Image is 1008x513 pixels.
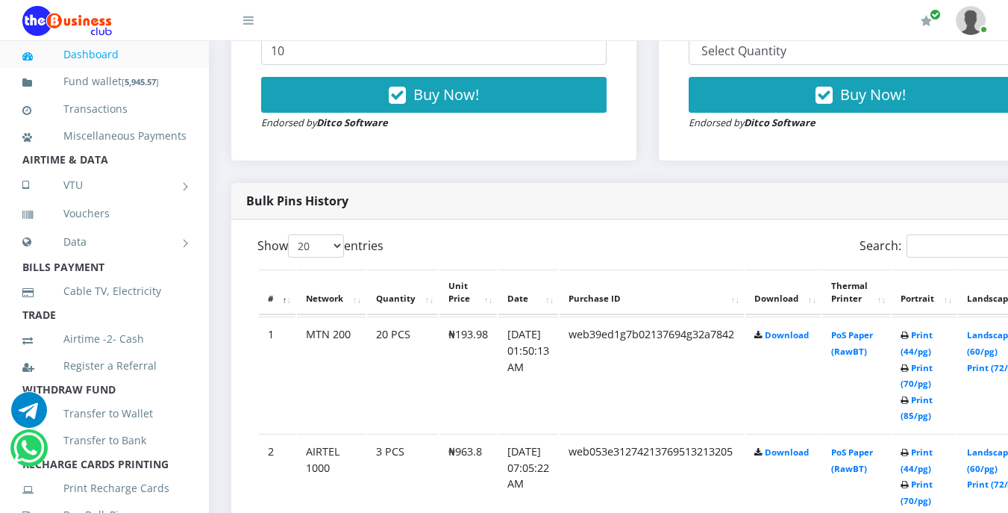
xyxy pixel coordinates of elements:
[22,64,187,99] a: Fund wallet[5,945.57]
[560,317,744,432] td: web39ed1g7b02137694g32a7842
[439,317,497,432] td: ₦193.98
[831,447,873,474] a: PoS Paper (RawBT)
[261,37,607,65] input: Enter Quantity
[921,15,932,27] i: Renew/Upgrade Subscription
[125,76,156,87] b: 5,945.57
[745,270,821,316] th: Download: activate to sort column ascending
[765,329,809,341] a: Download
[261,116,388,129] small: Endorsed by
[765,447,809,458] a: Download
[498,317,558,432] td: [DATE] 01:50:13 AM
[316,116,388,129] strong: Ditco Software
[22,274,187,308] a: Cable TV, Electricity
[367,270,438,316] th: Quantity: activate to sort column ascending
[840,84,906,105] span: Buy Now!
[259,317,295,432] td: 1
[22,349,187,383] a: Register a Referral
[439,270,497,316] th: Unit Price: activate to sort column ascending
[901,394,933,422] a: Print (85/pg)
[22,119,187,153] a: Miscellaneous Payments
[744,116,816,129] strong: Ditco Software
[13,441,44,466] a: Chat for support
[22,196,187,231] a: Vouchers
[413,84,479,105] span: Buy Now!
[22,6,112,36] img: Logo
[956,6,986,35] img: User
[261,77,607,113] button: Buy Now!
[901,447,933,474] a: Print (44/pg)
[11,403,47,428] a: Chat for support
[367,317,438,432] td: 20 PCS
[122,76,159,87] small: [ ]
[901,362,933,390] a: Print (70/pg)
[901,329,933,357] a: Print (44/pg)
[297,317,366,432] td: MTN 200
[257,234,384,258] label: Show entries
[22,223,187,261] a: Data
[930,9,941,20] span: Renew/Upgrade Subscription
[288,234,344,258] select: Showentries
[689,116,816,129] small: Endorsed by
[22,471,187,506] a: Print Recharge Cards
[297,270,366,316] th: Network: activate to sort column ascending
[498,270,558,316] th: Date: activate to sort column ascending
[22,92,187,126] a: Transactions
[560,270,744,316] th: Purchase ID: activate to sort column ascending
[22,167,187,204] a: VTU
[822,270,890,316] th: Thermal Printer: activate to sort column ascending
[22,37,187,72] a: Dashboard
[901,479,933,506] a: Print (70/pg)
[246,193,348,209] strong: Bulk Pins History
[892,270,957,316] th: Portrait: activate to sort column ascending
[259,270,295,316] th: #: activate to sort column descending
[831,329,873,357] a: PoS Paper (RawBT)
[22,397,187,431] a: Transfer to Wallet
[22,322,187,356] a: Airtime -2- Cash
[22,423,187,458] a: Transfer to Bank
